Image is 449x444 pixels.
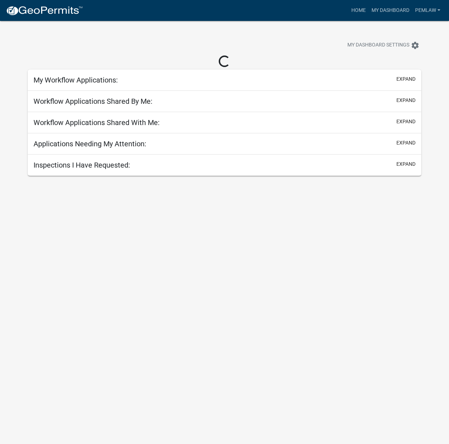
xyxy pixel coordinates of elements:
[396,160,415,168] button: expand
[396,75,415,83] button: expand
[348,4,369,17] a: Home
[412,4,443,17] a: Pemlaw
[369,4,412,17] a: My Dashboard
[34,139,146,148] h5: Applications Needing My Attention:
[34,97,152,106] h5: Workflow Applications Shared By Me:
[34,161,130,169] h5: Inspections I Have Requested:
[396,118,415,125] button: expand
[34,76,118,84] h5: My Workflow Applications:
[396,97,415,104] button: expand
[411,41,419,50] i: settings
[396,139,415,147] button: expand
[347,41,409,50] span: My Dashboard Settings
[342,38,425,52] button: My Dashboard Settingssettings
[34,118,160,127] h5: Workflow Applications Shared With Me:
